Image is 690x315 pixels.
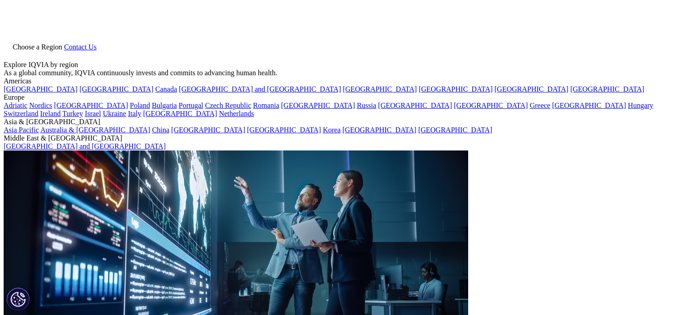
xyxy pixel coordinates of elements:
[343,85,417,93] a: [GEOGRAPHIC_DATA]
[205,102,251,109] a: Czech Republic
[628,102,653,109] a: Hungary
[419,85,493,93] a: [GEOGRAPHIC_DATA]
[103,110,127,117] a: Ukraine
[179,85,341,93] a: [GEOGRAPHIC_DATA] and [GEOGRAPHIC_DATA]
[418,126,492,134] a: [GEOGRAPHIC_DATA]
[64,43,97,51] a: Contact Us
[357,102,377,109] a: Russia
[54,102,128,109] a: [GEOGRAPHIC_DATA]
[128,110,141,117] a: Italy
[79,85,153,93] a: [GEOGRAPHIC_DATA]
[343,126,416,134] a: [GEOGRAPHIC_DATA]
[4,93,686,102] div: Europe
[13,43,62,51] span: Choose a Region
[171,126,245,134] a: [GEOGRAPHIC_DATA]
[253,102,279,109] a: Romania
[4,61,686,69] div: Explore IQVIA by region
[4,102,27,109] a: Adriatic
[155,85,177,93] a: Canada
[4,85,78,93] a: [GEOGRAPHIC_DATA]
[62,110,83,117] a: Turkey
[85,110,101,117] a: Israel
[152,126,169,134] a: China
[570,85,644,93] a: [GEOGRAPHIC_DATA]
[323,126,341,134] a: Korea
[4,142,166,150] a: [GEOGRAPHIC_DATA] and [GEOGRAPHIC_DATA]
[4,118,686,126] div: Asia & [GEOGRAPHIC_DATA]
[29,102,52,109] a: Nordics
[152,102,177,109] a: Bulgaria
[4,110,38,117] a: Switzerland
[40,110,60,117] a: Ireland
[494,85,568,93] a: [GEOGRAPHIC_DATA]
[143,110,217,117] a: [GEOGRAPHIC_DATA]
[4,69,686,77] div: As a global community, IQVIA continuously invests and commits to advancing human health.
[179,102,203,109] a: Portugal
[378,102,452,109] a: [GEOGRAPHIC_DATA]
[552,102,626,109] a: [GEOGRAPHIC_DATA]
[4,134,686,142] div: Middle East & [GEOGRAPHIC_DATA]
[530,102,550,109] a: Greece
[247,126,321,134] a: [GEOGRAPHIC_DATA]
[4,77,686,85] div: Americas
[281,102,355,109] a: [GEOGRAPHIC_DATA]
[454,102,528,109] a: [GEOGRAPHIC_DATA]
[7,288,29,310] button: Configuración de cookies
[130,102,150,109] a: Poland
[219,110,254,117] a: Netherlands
[4,126,39,134] a: Asia Pacific
[40,126,150,134] a: Australia & [GEOGRAPHIC_DATA]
